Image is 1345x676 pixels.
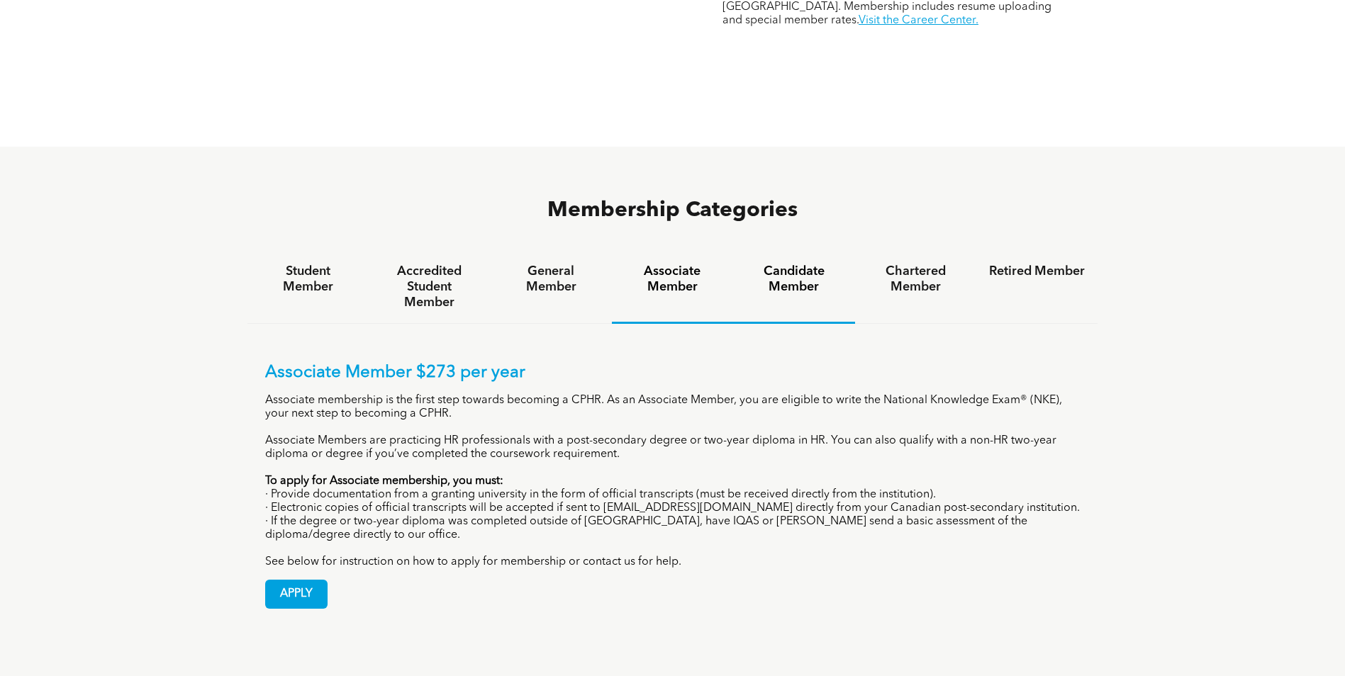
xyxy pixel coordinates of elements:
[265,363,1081,383] p: Associate Member $273 per year
[265,515,1081,542] p: · If the degree or two-year diploma was completed outside of [GEOGRAPHIC_DATA], have IQAS or [PER...
[625,264,720,295] h4: Associate Member
[265,434,1081,461] p: Associate Members are practicing HR professionals with a post-secondary degree or two-year diplom...
[265,556,1081,569] p: See below for instruction on how to apply for membership or contact us for help.
[266,580,327,608] span: APPLY
[265,502,1081,515] p: · Electronic copies of official transcripts will be accepted if sent to [EMAIL_ADDRESS][DOMAIN_NA...
[868,264,964,295] h4: Chartered Member
[265,488,1081,502] p: · Provide documentation from a granting university in the form of official transcripts (must be r...
[746,264,842,295] h4: Candidate Member
[989,264,1085,279] h4: Retired Member
[381,264,477,310] h4: Accredited Student Member
[503,264,598,295] h4: General Member
[265,475,503,487] strong: To apply for Associate membership, you must:
[265,394,1081,421] p: Associate membership is the first step towards becoming a CPHR. As an Associate Member, you are e...
[547,200,798,221] span: Membership Categories
[265,580,328,609] a: APPLY
[260,264,356,295] h4: Student Member
[859,15,978,26] a: Visit the Career Center.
